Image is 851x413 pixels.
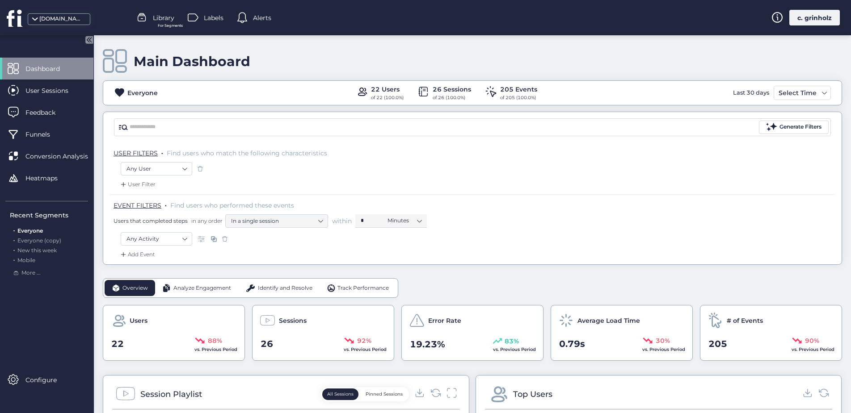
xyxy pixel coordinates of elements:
[25,64,73,74] span: Dashboard
[731,86,771,100] div: Last 30 days
[161,147,163,156] span: .
[279,316,307,325] span: Sessions
[410,338,445,351] span: 19.23%
[10,210,88,220] div: Recent Segments
[130,316,147,325] span: Users
[500,84,537,94] div: 205 Events
[792,346,834,352] span: vs. Previous Period
[505,336,519,346] span: 83%
[433,94,471,101] div: of 26 (100.0%)
[126,162,186,175] nz-select-item: Any User
[25,108,69,117] span: Feedback
[805,336,819,346] span: 90%
[165,200,167,209] span: .
[39,15,84,23] div: [DOMAIN_NAME]
[357,336,371,346] span: 92%
[642,346,685,352] span: vs. Previous Period
[21,269,41,277] span: More ...
[114,149,158,157] span: USER FILTERS
[231,214,322,228] nz-select-item: In a single session
[127,88,158,98] div: Everyone
[258,284,312,292] span: Identify and Resolve
[332,217,352,225] span: within
[789,10,840,25] div: c. grinholz
[759,121,829,134] button: Generate Filters
[13,235,15,244] span: .
[559,337,585,351] span: 0.79s
[361,388,408,400] button: Pinned Sessions
[493,346,536,352] span: vs. Previous Period
[13,225,15,234] span: .
[194,346,237,352] span: vs. Previous Period
[119,250,155,259] div: Add Event
[134,53,250,70] div: Main Dashboard
[513,388,552,400] div: Top Users
[779,123,822,131] div: Generate Filters
[344,346,387,352] span: vs. Previous Period
[208,336,222,346] span: 88%
[204,13,223,23] span: Labels
[119,180,156,189] div: User Filter
[173,284,231,292] span: Analyze Engagement
[253,13,271,23] span: Alerts
[25,375,70,385] span: Configure
[17,227,43,234] span: Everyone
[13,245,15,254] span: .
[190,217,223,225] span: in any order
[708,337,727,351] span: 205
[261,337,273,351] span: 26
[371,84,404,94] div: 22 Users
[371,94,404,101] div: of 22 (100.0%)
[656,336,670,346] span: 30%
[428,316,461,325] span: Error Rate
[114,217,188,225] span: Users that completed steps
[322,388,358,400] button: All Sessions
[111,337,124,351] span: 22
[500,94,537,101] div: of 205 (100.0%)
[25,86,82,96] span: User Sessions
[13,255,15,263] span: .
[17,237,61,244] span: Everyone (copy)
[170,201,294,209] span: Find users who performed these events
[17,257,35,263] span: Mobile
[158,23,183,29] span: For Segments
[25,173,71,183] span: Heatmaps
[140,388,202,400] div: Session Playlist
[167,149,327,157] span: Find users who match the following characteristics
[337,284,389,292] span: Track Performance
[126,232,186,246] nz-select-item: Any Activity
[153,13,174,23] span: Library
[17,247,57,254] span: New this week
[727,316,763,325] span: # of Events
[388,214,421,227] nz-select-item: Minutes
[433,84,471,94] div: 26 Sessions
[776,88,819,98] div: Select Time
[577,316,640,325] span: Average Load Time
[25,129,63,139] span: Funnels
[114,201,161,209] span: EVENT FILTERS
[122,284,148,292] span: Overview
[25,151,101,161] span: Conversion Analysis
